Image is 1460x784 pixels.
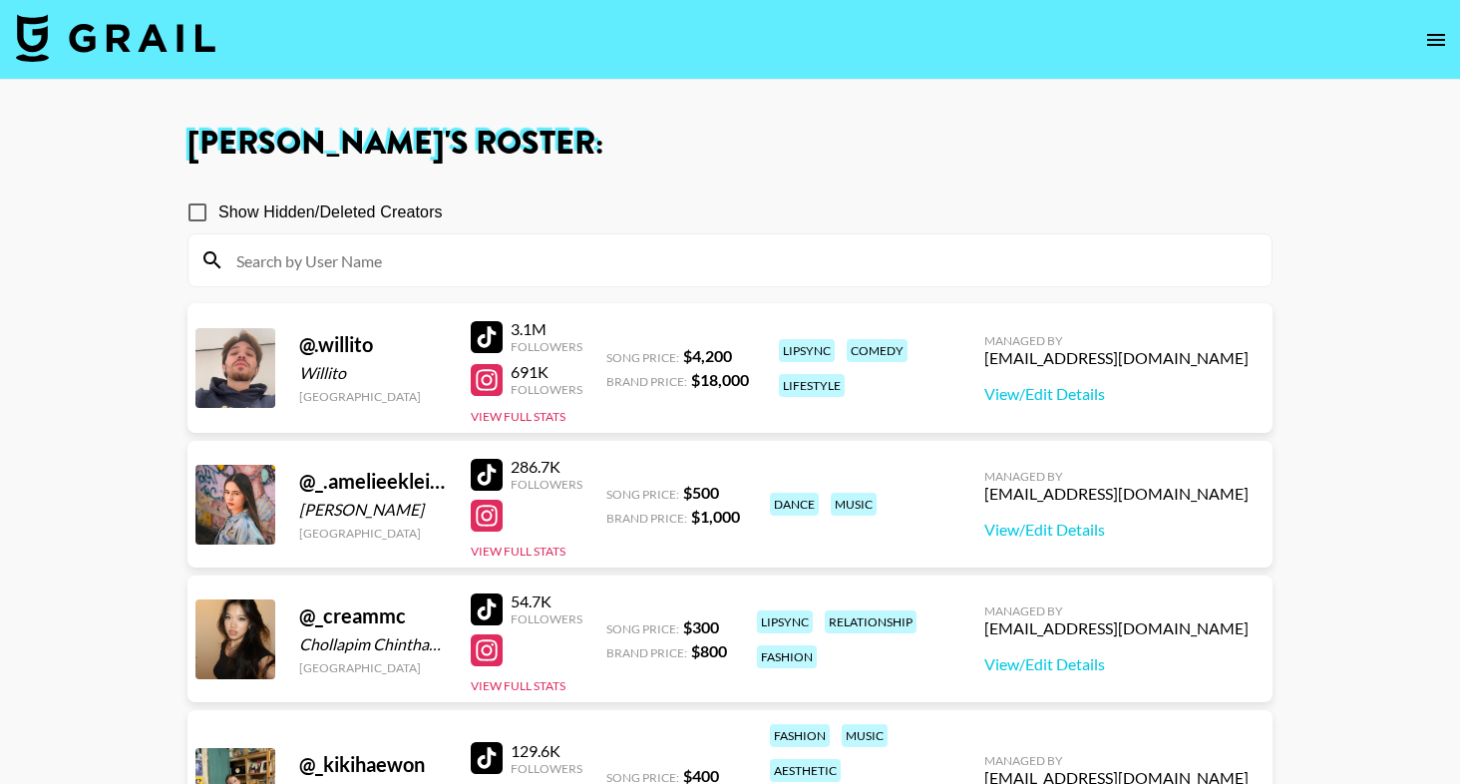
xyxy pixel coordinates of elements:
[299,660,447,675] div: [GEOGRAPHIC_DATA]
[471,409,565,424] button: View Full Stats
[299,634,447,654] div: Chollapim Chinthammit
[16,14,215,62] img: Grail Talent
[984,348,1249,368] div: [EMAIL_ADDRESS][DOMAIN_NAME]
[606,487,679,502] span: Song Price:
[187,128,1273,160] h1: [PERSON_NAME] 's Roster:
[770,759,841,782] div: aesthetic
[511,591,582,611] div: 54.7K
[511,611,582,626] div: Followers
[825,610,916,633] div: relationship
[471,544,565,559] button: View Full Stats
[770,493,819,516] div: dance
[299,363,447,383] div: Willito
[779,374,845,397] div: lifestyle
[299,469,447,494] div: @ _.amelieeklein._
[606,621,679,636] span: Song Price:
[299,526,447,541] div: [GEOGRAPHIC_DATA]
[691,370,749,389] strong: $ 18,000
[606,645,687,660] span: Brand Price:
[299,389,447,404] div: [GEOGRAPHIC_DATA]
[299,603,447,628] div: @ _creammc
[984,654,1249,674] a: View/Edit Details
[842,724,888,747] div: music
[984,484,1249,504] div: [EMAIL_ADDRESS][DOMAIN_NAME]
[984,618,1249,638] div: [EMAIL_ADDRESS][DOMAIN_NAME]
[757,610,813,633] div: lipsync
[984,384,1249,404] a: View/Edit Details
[779,339,835,362] div: lipsync
[984,520,1249,540] a: View/Edit Details
[683,617,719,636] strong: $ 300
[511,457,582,477] div: 286.7K
[691,641,727,660] strong: $ 800
[984,469,1249,484] div: Managed By
[984,603,1249,618] div: Managed By
[770,724,830,747] div: fashion
[511,362,582,382] div: 691K
[511,382,582,397] div: Followers
[606,350,679,365] span: Song Price:
[224,244,1260,276] input: Search by User Name
[984,333,1249,348] div: Managed By
[1416,20,1456,60] button: open drawer
[299,752,447,777] div: @ _kikihaewon
[299,332,447,357] div: @ .willito
[511,741,582,761] div: 129.6K
[984,753,1249,768] div: Managed By
[511,761,582,776] div: Followers
[831,493,877,516] div: music
[511,339,582,354] div: Followers
[218,200,443,224] span: Show Hidden/Deleted Creators
[511,477,582,492] div: Followers
[511,319,582,339] div: 3.1M
[606,374,687,389] span: Brand Price:
[683,346,732,365] strong: $ 4,200
[299,500,447,520] div: [PERSON_NAME]
[683,483,719,502] strong: $ 500
[471,678,565,693] button: View Full Stats
[606,511,687,526] span: Brand Price:
[757,645,817,668] div: fashion
[691,507,740,526] strong: $ 1,000
[847,339,908,362] div: comedy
